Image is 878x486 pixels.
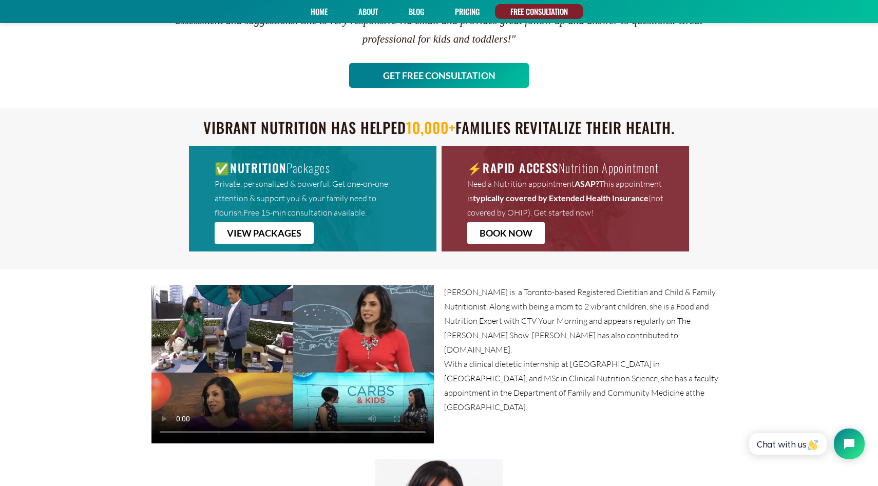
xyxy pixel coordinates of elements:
[406,116,455,138] span: 10,000+
[480,228,532,238] span: BOOK NOW
[507,4,571,19] a: FREE CONSULTATION
[383,71,495,80] span: GET FREE CONSULTATION
[203,116,675,138] strong: Vibrant Nutrition has helped families revitalize their health.
[473,193,648,203] strong: typically covered by Extended Health Insurance
[215,177,411,220] p: Private, personalized & powerful. Get one-on-one attention & support you & your family need to fl...
[738,420,873,468] iframe: Tidio Chat
[227,228,301,238] span: VIEW PACKAGES
[467,222,545,244] a: BOOK NOW
[467,159,659,177] span: ⚡ Nutrition Appointment
[230,159,287,177] strong: NUTRITION
[451,4,483,19] a: PRICING
[405,4,428,19] a: Blog
[575,179,599,188] strong: ASAP?
[307,4,331,19] a: Home
[215,222,314,244] a: VIEW PACKAGES
[444,285,727,357] p: [PERSON_NAME] is a Toronto-based Registered Dietitian and Child & Family Nutritionist. Along with...
[243,207,367,218] b: Free 15-min consultation available.
[215,159,330,177] span: ✅ Packages
[467,177,663,220] p: Need a Nutrition appointment This appointment is (not covered by OHIP). Get started now!
[444,357,727,414] p: With a clinical dietetic internship at [GEOGRAPHIC_DATA] in [GEOGRAPHIC_DATA], and MSc in Clinica...
[483,159,558,177] strong: RAPID ACCESS
[355,4,381,19] a: About
[349,63,529,88] a: GET FREE CONSULTATION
